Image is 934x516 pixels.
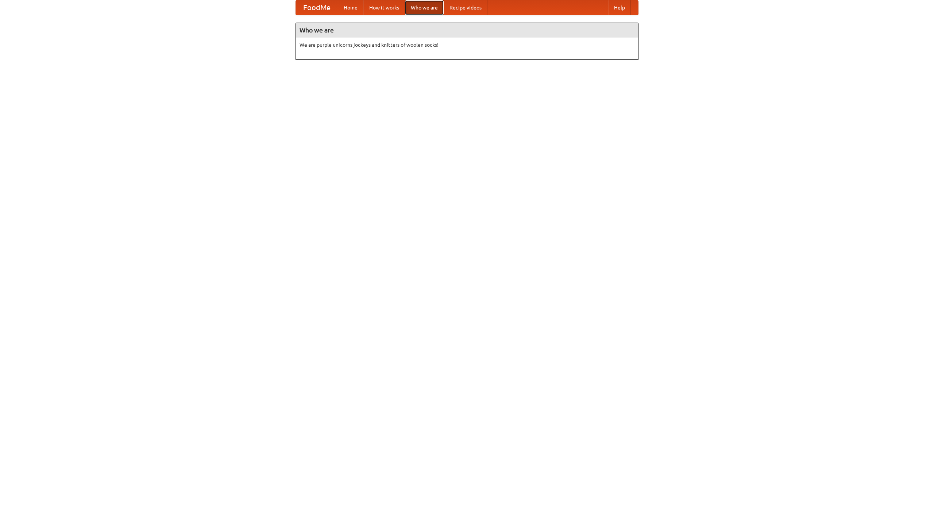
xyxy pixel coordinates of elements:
h4: Who we are [296,23,638,38]
a: Recipe videos [444,0,487,15]
a: Home [338,0,363,15]
a: Help [608,0,631,15]
a: Who we are [405,0,444,15]
a: How it works [363,0,405,15]
p: We are purple unicorns jockeys and knitters of woolen socks! [300,41,634,49]
a: FoodMe [296,0,338,15]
